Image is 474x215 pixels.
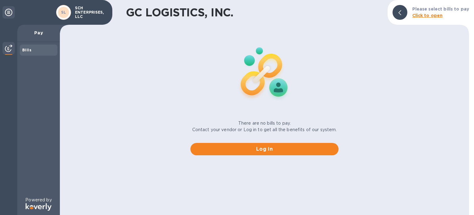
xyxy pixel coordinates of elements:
b: SL [61,10,66,15]
p: Pay [22,30,55,36]
b: Bills [22,48,31,52]
h1: GC LOGISTICS, INC. [126,6,383,19]
b: Click to open [412,13,443,18]
img: Logo [26,203,52,211]
button: Log in [190,143,339,155]
p: SCH ENTERPRISES, LLC [75,6,106,19]
b: Please select bills to pay [412,6,469,11]
span: Log in [195,145,334,153]
p: Powered by [25,197,52,203]
p: There are no bills to pay. Contact your vendor or Log in to get all the benefits of our system. [192,120,337,133]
